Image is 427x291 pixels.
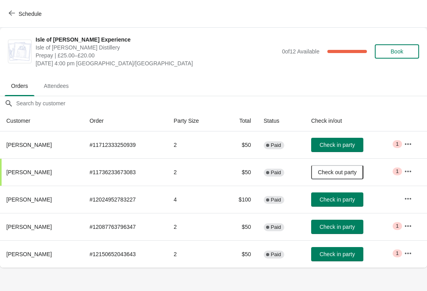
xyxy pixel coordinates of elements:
td: 4 [167,186,221,213]
th: Order [83,110,167,131]
span: Paid [271,142,281,148]
td: 2 [167,131,221,158]
th: Check in/out [305,110,398,131]
span: Paid [271,197,281,203]
span: Prepay | £25.00–£20.00 [36,51,278,59]
td: $50 [221,131,257,158]
td: # 12024952783227 [83,186,167,213]
button: Book [375,44,419,59]
span: Paid [271,251,281,258]
td: 2 [167,213,221,240]
span: Check in party [319,196,355,203]
span: [PERSON_NAME] [6,142,52,148]
span: Check out party [318,169,357,175]
span: [PERSON_NAME] [6,224,52,230]
button: Check in party [311,247,363,261]
span: Check in party [319,142,355,148]
span: Paid [271,169,281,176]
th: Party Size [167,110,221,131]
span: [PERSON_NAME] [6,196,52,203]
span: 0 of 12 Available [282,48,319,55]
td: 2 [167,240,221,268]
td: # 12150652043643 [83,240,167,268]
th: Total [221,110,257,131]
input: Search by customer [16,96,427,110]
span: Book [391,48,403,55]
td: $50 [221,158,257,186]
button: Check out party [311,165,363,179]
td: $50 [221,240,257,268]
span: Check in party [319,224,355,230]
img: Isle of Harris Gin Experience [8,42,31,61]
span: Attendees [38,79,75,93]
span: Isle of [PERSON_NAME] Experience [36,36,278,44]
td: $50 [221,213,257,240]
td: # 12087763796347 [83,213,167,240]
span: Schedule [19,11,42,17]
span: 1 [396,223,399,229]
span: [PERSON_NAME] [6,251,52,257]
span: Isle of [PERSON_NAME] Distillery [36,44,278,51]
th: Status [257,110,305,131]
span: Orders [5,79,34,93]
td: 2 [167,158,221,186]
span: Paid [271,224,281,230]
span: 1 [396,250,399,257]
button: Check in party [311,192,363,207]
td: $100 [221,186,257,213]
button: Check in party [311,220,363,234]
span: 1 [396,168,399,175]
td: # 11712333250939 [83,131,167,158]
span: Check in party [319,251,355,257]
span: [PERSON_NAME] [6,169,52,175]
button: Check in party [311,138,363,152]
span: 1 [396,141,399,147]
span: [DATE] 4:00 pm [GEOGRAPHIC_DATA]/[GEOGRAPHIC_DATA] [36,59,278,67]
button: Schedule [4,7,48,21]
td: # 11736233673083 [83,158,167,186]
